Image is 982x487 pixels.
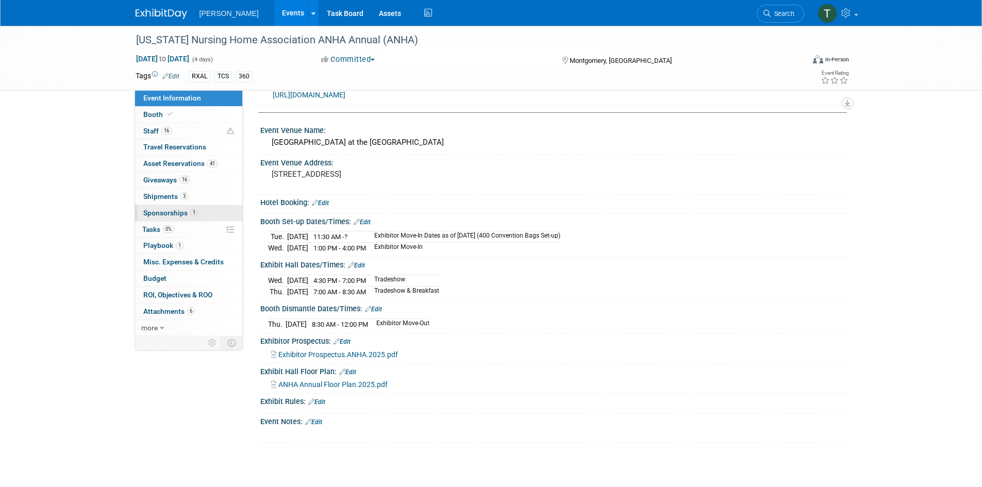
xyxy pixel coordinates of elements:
td: [DATE] [287,231,308,243]
span: 4:30 PM - 7:00 PM [313,277,366,284]
div: In-Person [825,56,849,63]
a: Staff16 [135,123,242,139]
span: Exhibitor Prospectus.ANHA.2025.pdf [278,350,398,359]
a: Search [757,5,804,23]
span: 7:00 AM - 8:30 AM [313,288,366,296]
a: Shipments3 [135,189,242,205]
div: Exhibit Hall Dates/Times: [260,257,847,271]
td: Tags [136,71,179,82]
div: Event Venue Name: [260,123,847,136]
span: ROI, Objectives & ROO [143,291,212,299]
td: Tue. [268,231,287,243]
div: 360 [236,71,253,82]
span: Shipments [143,192,188,200]
td: Exhibitor Move-In Dates as of [DATE] (400 Convention Bags Set-up) [368,231,560,243]
div: Exhibit Hall Floor Plan: [260,364,847,377]
td: Tradeshow [368,275,439,287]
td: Exhibitor Move-Out [370,318,429,329]
span: Potential Scheduling Conflict -- at least one attendee is tagged in another overlapping event. [227,127,234,136]
a: Attachments6 [135,304,242,320]
span: 11:30 AM - [313,233,347,241]
a: Edit [339,368,356,376]
div: Event Notes: [260,414,847,427]
span: ANHA Annual Floor Plan.2025.pdf [278,380,388,389]
a: Giveaways16 [135,172,242,188]
span: 1 [190,209,198,216]
a: Edit [162,73,179,80]
span: Misc. Expenses & Credits [143,258,224,266]
a: Travel Reservations [135,139,242,155]
img: Traci Varon [818,4,837,23]
span: [PERSON_NAME] [199,9,259,18]
div: RXAL [189,71,211,82]
a: Budget [135,271,242,287]
span: ? [344,233,347,241]
pre: [STREET_ADDRESS] [272,170,493,179]
a: ANHA Annual Floor Plan.2025.pdf [271,380,388,389]
div: [US_STATE] Nursing Home Association ANHA Annual (ANHA) [132,31,789,49]
a: Edit [334,338,351,345]
a: Edit [354,219,371,226]
td: [DATE] [287,286,308,297]
a: Asset Reservations41 [135,156,242,172]
td: Thu. [268,318,286,329]
a: Exhibitor Prospectus.ANHA.2025.pdf [271,350,398,359]
button: Committed [318,54,379,65]
i: Booth reservation complete [168,111,173,117]
span: 16 [179,176,190,183]
img: ExhibitDay [136,9,187,19]
span: 6 [187,307,195,315]
span: 16 [161,127,172,135]
a: ROI, Objectives & ROO [135,287,242,303]
a: Tasks0% [135,222,242,238]
td: Wed. [268,242,287,253]
span: 1 [176,242,184,249]
a: Edit [348,262,365,269]
span: Budget [143,274,167,282]
td: Toggle Event Tabs [221,336,242,349]
a: Edit [365,306,382,313]
span: 41 [207,160,218,167]
span: Asset Reservations [143,159,218,167]
span: [DATE] [DATE] [136,54,190,63]
a: Event Information [135,90,242,106]
a: Booth [135,107,242,123]
td: Thu. [268,286,287,297]
td: [DATE] [287,242,308,253]
span: 8:30 AM - 12:00 PM [312,321,368,328]
td: Exhibitor Move-In [368,242,560,253]
div: Event Format [743,54,850,69]
span: Giveaways [143,176,190,184]
a: Edit [312,199,329,207]
div: Hotel Booking: [260,195,847,208]
div: Booth Set-up Dates/Times: [260,214,847,227]
a: more [135,320,242,336]
span: more [141,324,158,332]
td: Tradeshow & Breakfast [368,286,439,297]
span: Search [771,10,794,18]
div: Exhibitor Prospectus: [260,333,847,347]
td: Personalize Event Tab Strip [204,336,222,349]
a: Sponsorships1 [135,205,242,221]
a: Edit [308,398,325,406]
a: Edit [305,418,322,426]
div: Event Rating [821,71,848,76]
td: [DATE] [287,275,308,287]
span: Playbook [143,241,184,249]
span: Travel Reservations [143,143,206,151]
span: Event Information [143,94,201,102]
a: Playbook1 [135,238,242,254]
a: Misc. Expenses & Credits [135,254,242,270]
span: Tasks [142,225,174,233]
span: Attachments [143,307,195,315]
div: Event Venue Address: [260,155,847,168]
span: 1:00 PM - 4:00 PM [313,244,366,252]
span: (4 days) [191,56,213,63]
span: Montgomery, [GEOGRAPHIC_DATA] [570,57,672,64]
div: Exhibit Rules: [260,394,847,407]
span: 0% [163,225,174,233]
span: to [158,55,168,63]
div: TCS [214,71,232,82]
div: [GEOGRAPHIC_DATA] at the [GEOGRAPHIC_DATA] [268,135,839,150]
span: Staff [143,127,172,135]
